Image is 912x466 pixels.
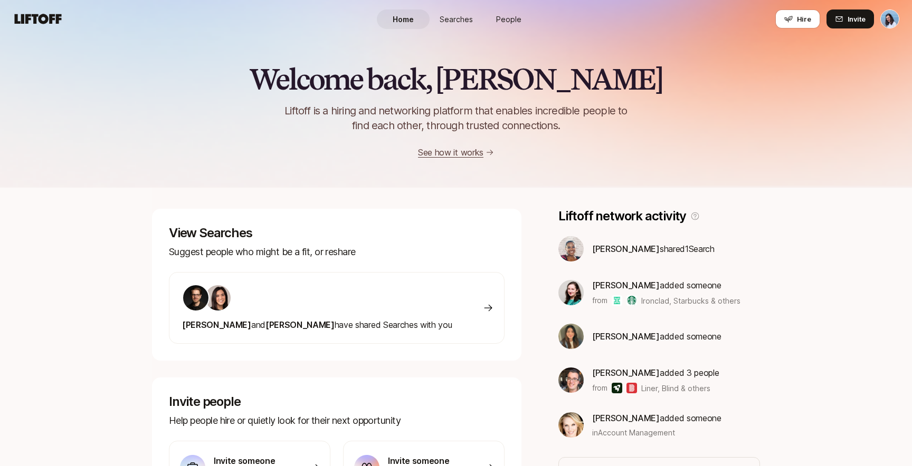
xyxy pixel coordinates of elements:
span: Liner, Blind & others [641,383,710,394]
a: Searches [430,9,482,29]
p: View Searches [169,226,505,240]
span: Ironclad, Starbucks & others [641,295,740,306]
p: from [592,294,607,307]
button: Hire [775,9,820,28]
a: People [482,9,535,29]
span: and [251,319,265,330]
p: Suggest people who might be a fit, or reshare [169,245,505,259]
h2: Welcome back, [PERSON_NAME] [249,63,662,95]
img: ACg8ocLkLr99FhTl-kK-fHkDFhetpnfS0fTAm4rmr9-oxoZ0EDUNs14=s160-c [183,285,208,310]
span: in Account Management [592,427,675,438]
span: [PERSON_NAME] [592,413,660,423]
span: [PERSON_NAME] [592,280,660,290]
p: added someone [592,278,740,292]
span: [PERSON_NAME] [592,331,660,342]
a: See how it works [418,147,483,158]
button: Dan Tase [880,9,899,28]
img: Starbucks [626,295,637,306]
span: Hire [797,14,811,24]
img: dbb69939_042d_44fe_bb10_75f74df84f7f.jpg [558,236,584,261]
img: Dan Tase [881,10,899,28]
p: Liftoff is a hiring and networking platform that enables incredible people to find each other, th... [267,103,645,133]
span: Searches [440,14,473,25]
p: added someone [592,411,721,425]
a: Home [377,9,430,29]
span: People [496,14,521,25]
p: shared 1 Search [592,242,715,256]
img: ed021518_a472_446a_b860_a49698492d8c.jpg [558,280,584,305]
img: 71d7b91d_d7cb_43b4_a7ea_a9b2f2cc6e03.jpg [205,285,231,310]
p: Liftoff network activity [558,209,686,224]
img: Liner [612,383,622,393]
p: Invite people [169,394,505,409]
span: [PERSON_NAME] [265,319,335,330]
img: ACg8ocI_8DTT4116_vNVBsHJ577RfOcB9F4L8XkPMI2uLO_6Hnz799oq=s160-c [558,412,584,438]
img: e6e914e0_4068_4287_bee2_de76e676be9e.jpg [558,324,584,349]
p: Help people hire or quietly look for their next opportunity [169,413,505,428]
p: added 3 people [592,366,719,380]
span: [PERSON_NAME] [182,319,251,330]
span: Home [393,14,414,25]
span: [PERSON_NAME] [592,367,660,378]
p: from [592,382,607,394]
span: Invite [848,14,866,24]
span: [PERSON_NAME] [592,244,660,254]
span: have shared Searches with you [182,319,452,330]
img: c551205c_2ef0_4c80_93eb_6f7da1791649.jpg [558,367,584,393]
img: Blind [626,383,637,393]
img: Ironclad [612,295,622,306]
button: Invite [826,9,874,28]
p: added someone [592,329,721,343]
